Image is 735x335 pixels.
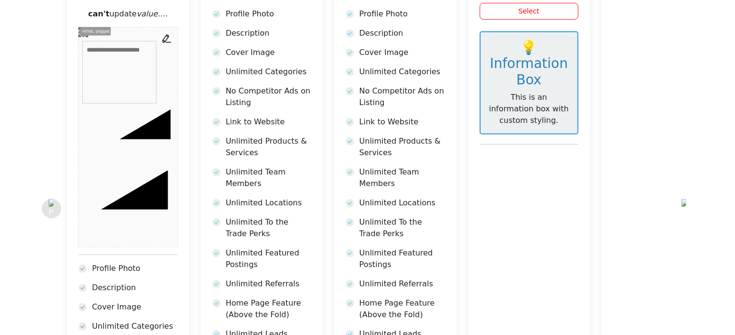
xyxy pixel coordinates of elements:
p: Home Page Feature (Above the Fold) [226,297,312,321]
img: Next [682,199,686,218]
p: Profile Photo [226,8,312,20]
p: Cover Image [226,47,312,58]
p: Profile Photo [92,263,178,274]
p: Cover Image [92,301,178,313]
p: Unlimited Featured Postings [359,247,445,270]
p: This is an information box with custom styling. [488,92,571,126]
h3: 💡 Information Box [488,40,571,88]
p: Unlimited Team Members [226,166,312,189]
strong: can't [88,9,109,18]
p: Unlimited Featured Postings [226,247,312,270]
p: Link to Website [359,116,445,128]
p: Unlimited Categories [359,66,445,78]
button: Previous slide [42,199,61,218]
p: Unlimited Team Members [359,166,445,189]
p: No Competitor Ads on Listing [359,85,445,108]
a: Select [480,3,579,20]
p: Profile Photo [359,8,445,20]
button: Next slide [674,199,693,218]
p: Link to Website [226,116,312,128]
p: Unlimited Products & Services [226,135,312,159]
p: Unlimited Locations [226,197,312,209]
p: Unlimited Referrals [359,278,445,290]
p: update [79,8,178,20]
p: Unlimited Products & Services [359,135,445,159]
p: Unlimited To the Trade Perks [226,216,312,240]
img: Previous [49,199,53,218]
p: Description [92,282,178,294]
p: Unlimited Categories [226,66,312,78]
p: No Competitor Ads on Listing [226,85,312,108]
p: Cover Image [359,47,445,58]
p: Unlimited Locations [359,197,445,209]
p: Description [226,27,312,39]
p: Description [359,27,445,39]
i: value…. [137,9,168,18]
p: Unlimited Categories [92,321,178,332]
p: Home Page Feature (Above the Fold) [359,297,445,321]
p: Unlimited To the Trade Perks [359,216,445,240]
p: Unlimited Referrals [226,278,312,290]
